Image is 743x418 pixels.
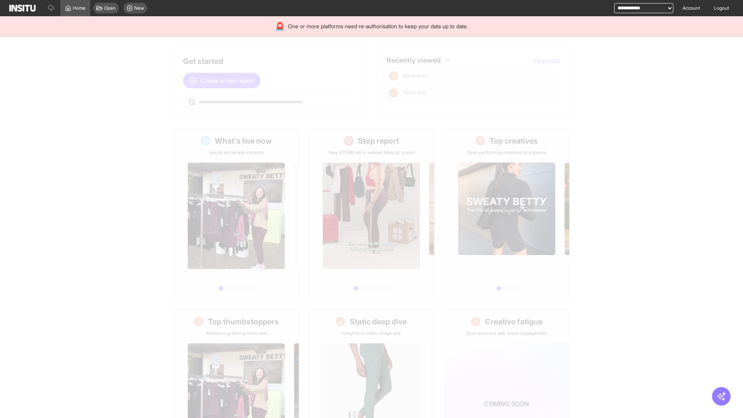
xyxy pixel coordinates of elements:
span: New [134,5,144,11]
span: One or more platforms need re-authorisation to keep your data up to date. [288,22,468,30]
span: Open [104,5,116,11]
img: Logo [9,5,36,12]
span: Home [73,5,86,11]
div: 🚨 [275,21,285,32]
